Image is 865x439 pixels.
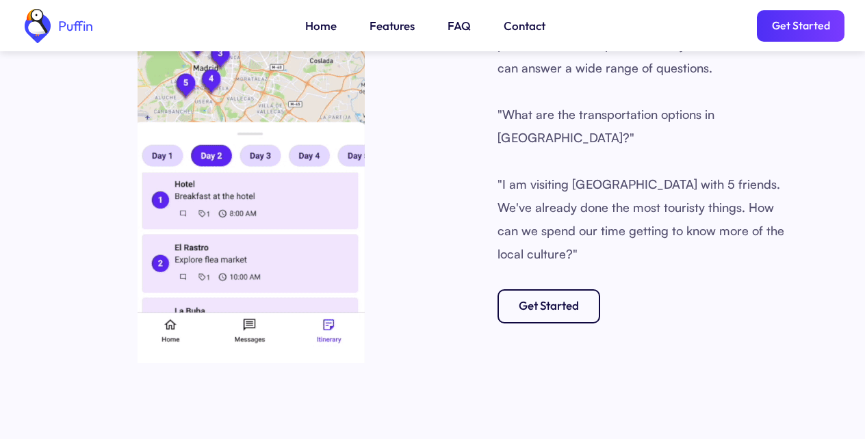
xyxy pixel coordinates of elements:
a: Get Started [757,10,844,42]
a: Home [305,17,337,35]
a: Features [370,17,415,35]
div: Puffin [55,19,93,33]
a: Contact [504,17,545,35]
p: Puffin offers suggestions tailored to your preferences and trip. Powered by GPT-4, Puffin can ans... [498,10,785,265]
a: FAQ [448,17,471,35]
a: Get Started [498,289,600,323]
a: home [21,9,93,43]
